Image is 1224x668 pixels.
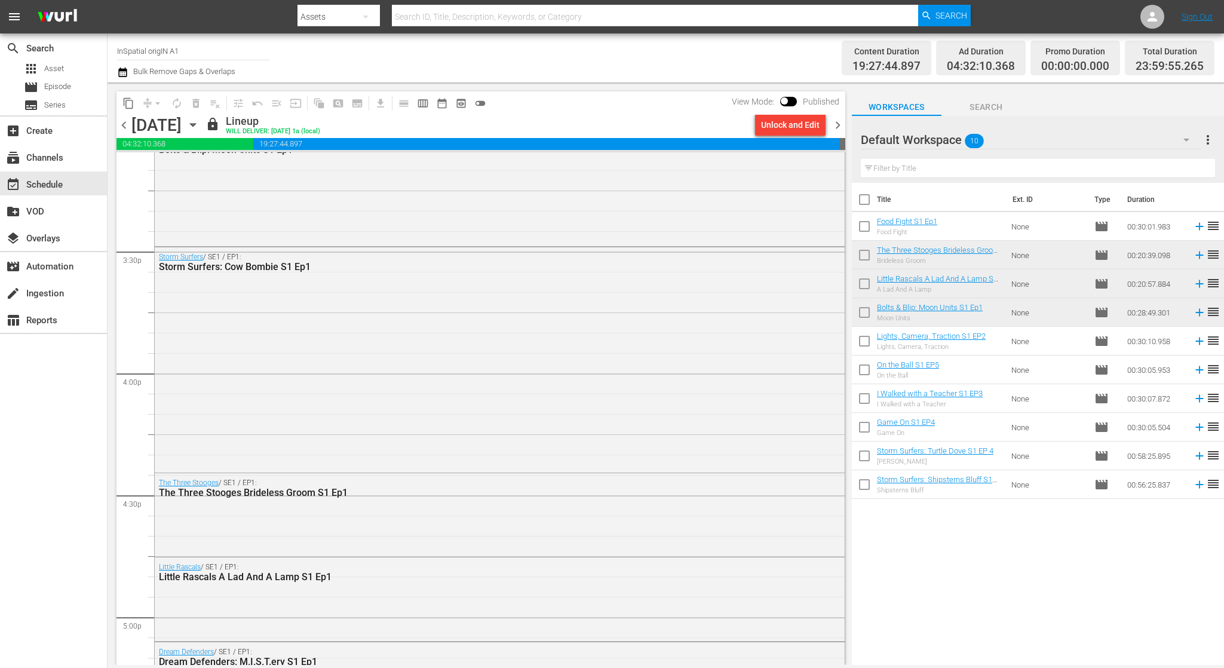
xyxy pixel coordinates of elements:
span: Refresh All Search Blocks [305,91,329,115]
div: Promo Duration [1041,43,1109,60]
a: Storm Surfers: Turtle Dove S1 EP 4 [877,446,993,455]
td: 00:56:25.837 [1122,470,1188,499]
a: Lights, Camera, Traction S1 EP2 [877,332,986,341]
span: reorder [1206,362,1220,376]
span: chevron_left [116,118,131,133]
span: Episode [44,81,71,93]
td: None [1007,470,1090,499]
td: 00:58:25.895 [1122,442,1188,470]
span: 19:27:44.897 [253,138,839,150]
div: [DATE] [131,115,182,135]
th: Type [1087,183,1120,216]
a: Dream Defenders [159,648,214,656]
span: reorder [1206,419,1220,434]
div: [PERSON_NAME] [877,458,993,465]
div: / SE1 / EP1: [159,253,775,272]
span: toggle_off [474,97,486,109]
span: 00:00:00.000 [1041,60,1109,73]
span: reorder [1206,448,1220,462]
button: Search [918,5,971,26]
td: None [1007,327,1090,356]
span: preview_outlined [455,97,467,109]
span: Episode [1094,334,1109,348]
div: The Three Stooges Brideless Groom S1 Ep1 [159,487,775,498]
span: Revert to Primary Episode [248,94,267,113]
span: Automation [6,259,20,274]
div: Dream Defenders: M.I.S.T.ery S1 Ep1 [159,656,775,667]
span: Update Metadata from Key Asset [286,94,305,113]
span: Search [6,41,20,56]
span: Toggle to switch from Published to Draft view. [780,97,789,105]
svg: Add to Schedule [1193,449,1206,462]
button: Unlock and Edit [755,114,826,136]
div: Storm Surfers: Cow Bombie S1 Ep1 [159,261,775,272]
th: Title [877,183,1005,216]
td: 00:30:10.958 [1122,327,1188,356]
div: Game On [877,429,935,437]
svg: Add to Schedule [1193,363,1206,376]
span: Episode [1094,248,1109,262]
td: 00:30:07.872 [1122,384,1188,413]
td: None [1007,269,1090,298]
span: Episode [1094,477,1109,492]
span: menu [7,10,22,24]
span: VOD [6,204,20,219]
a: I Walked with a Teacher S1 EP3 [877,389,983,398]
a: The Three Stooges [159,479,219,487]
td: 00:30:05.504 [1122,413,1188,442]
span: Overlays [6,231,20,246]
span: 19:27:44.897 [852,60,921,73]
div: A Lad And A Lamp [877,286,1002,293]
span: Series [24,98,38,112]
div: Total Duration [1136,43,1204,60]
td: 00:20:39.098 [1122,241,1188,269]
svg: Add to Schedule [1193,392,1206,405]
td: 00:30:01.983 [1122,212,1188,241]
td: None [1007,298,1090,327]
img: ans4CAIJ8jUAAAAAAAAAAAAAAAAAAAAAAAAgQb4GAAAAAAAAAAAAAAAAAAAAAAAAJMjXAAAAAAAAAAAAAAAAAAAAAAAAgAT5G... [29,3,86,31]
div: Brideless Groom [877,257,1002,265]
a: Game On S1 EP4 [877,418,935,427]
span: Remove Gaps & Overlaps [138,94,167,113]
div: Shipsterns Bluff [877,486,1002,494]
span: chevron_right [830,118,845,133]
svg: Add to Schedule [1193,249,1206,262]
span: Reports [6,313,20,327]
a: Bolts & Blip: Moon Units S1 Ep1 [877,303,983,312]
span: 00:00:04.735 [839,138,845,150]
span: content_copy [122,97,134,109]
span: Episode [1094,363,1109,377]
span: date_range_outlined [436,97,448,109]
span: Episode [1094,420,1109,434]
span: Series [44,99,66,111]
a: The Three Stooges Brideless Groom S1 Ep1 [877,246,1000,263]
span: 04:32:10.368 [947,60,1015,73]
span: Episode [1094,305,1109,320]
span: Copy Lineup [119,94,138,113]
td: None [1007,212,1090,241]
div: Moon Units [877,314,983,322]
span: reorder [1206,219,1220,233]
th: Ext. ID [1005,183,1087,216]
div: Unlock and Edit [761,114,820,136]
span: Month Calendar View [432,94,452,113]
td: 00:30:05.953 [1122,356,1188,384]
div: Lineup [226,115,320,128]
td: None [1007,413,1090,442]
span: Bulk Remove Gaps & Overlaps [131,67,235,76]
span: Week Calendar View [413,94,432,113]
span: reorder [1206,391,1220,405]
div: / SE1 / EP1: [159,479,775,498]
span: Customize Events [225,91,248,115]
div: / SE1 / EP1: [159,563,775,583]
span: Episode [1094,219,1109,234]
span: Episode [1094,449,1109,463]
a: Little Rascals [159,563,201,571]
span: Episode [1094,277,1109,291]
a: On the Ball S1 EP5 [877,360,939,369]
span: Published [797,97,845,106]
span: 04:32:10.368 [116,138,253,150]
span: more_vert [1201,133,1215,147]
svg: Add to Schedule [1193,335,1206,348]
span: Create [6,124,20,138]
